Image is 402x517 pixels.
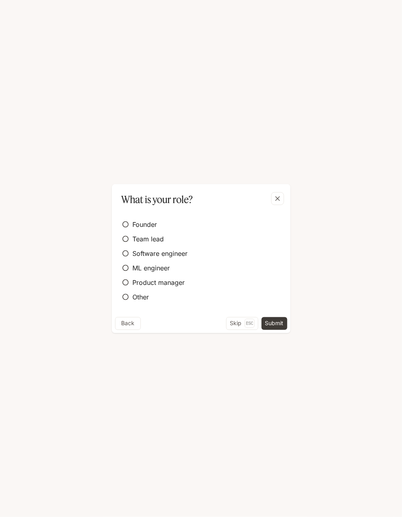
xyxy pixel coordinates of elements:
span: Founder [133,220,157,229]
span: ML engineer [133,263,170,273]
span: Software engineer [133,249,188,258]
span: Other [133,292,149,302]
button: SkipEsc [226,317,258,330]
button: Back [115,317,141,330]
button: Submit [262,317,287,330]
span: Team lead [133,234,164,244]
p: Esc [245,319,255,328]
p: What is your role? [122,192,193,207]
span: Product manager [133,278,185,287]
